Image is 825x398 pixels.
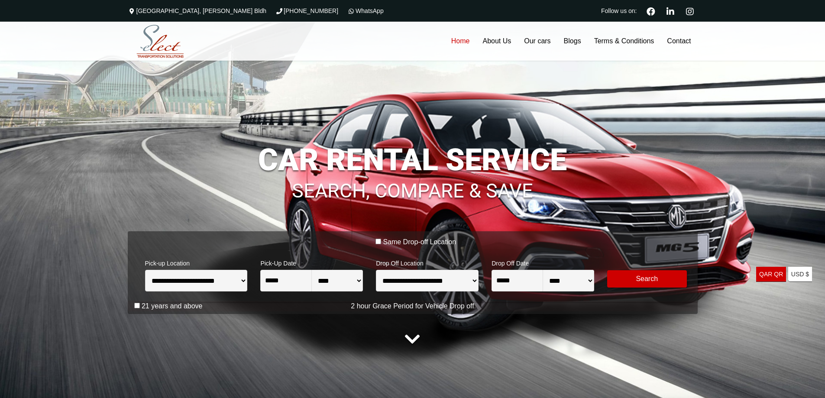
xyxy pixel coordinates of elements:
a: Linkedin [663,6,678,16]
h1: CAR RENTAL SERVICE [128,145,698,175]
a: USD $ [788,267,812,282]
a: Home [445,22,476,61]
h1: SEARCH, COMPARE & SAVE [128,168,698,201]
span: Pick-Up Date [260,254,363,270]
span: Drop Off Location [376,254,479,270]
label: 21 years and above [142,302,203,311]
a: Blogs [557,22,588,61]
button: Modify Search [607,270,687,288]
a: About Us [476,22,518,61]
a: WhatsApp [347,7,384,14]
a: [PHONE_NUMBER] [275,7,338,14]
a: QAR QR [756,267,786,282]
label: Same Drop-off Location [383,238,456,246]
a: Terms & Conditions [588,22,661,61]
a: Our cars [518,22,557,61]
p: 2 hour Grace Period for Vehicle Drop off [128,301,698,311]
img: Select Rent a Car [130,23,191,60]
a: Instagram [683,6,698,16]
span: Pick-up Location [145,254,248,270]
span: Drop Off Date [492,254,594,270]
a: Facebook [643,6,659,16]
a: Contact [660,22,697,61]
